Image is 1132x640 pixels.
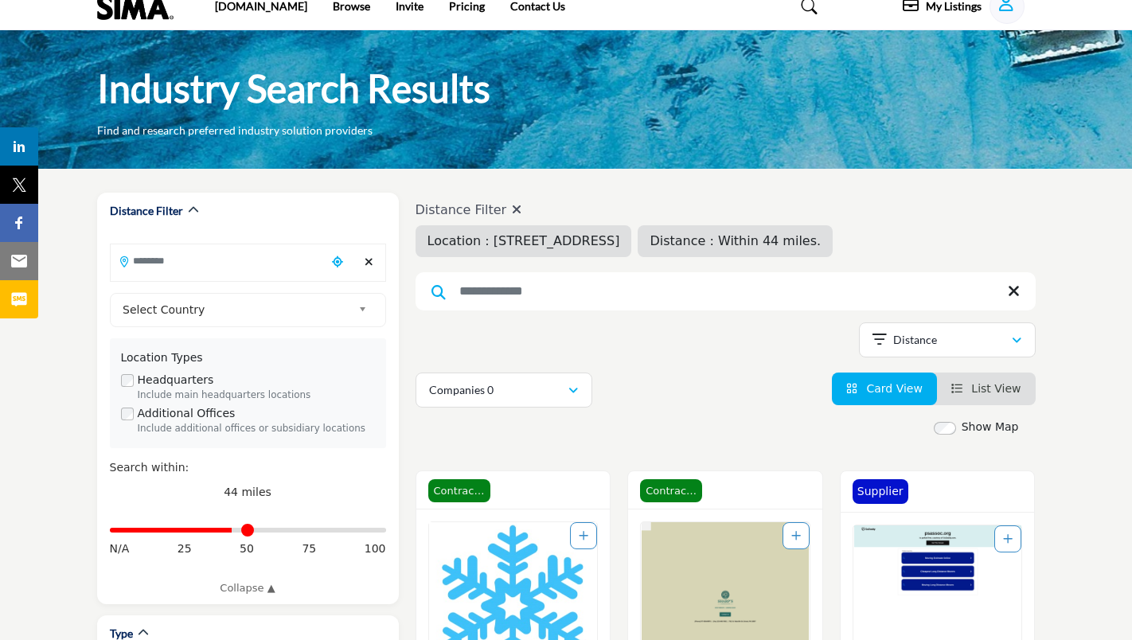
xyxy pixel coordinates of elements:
span: Card View [866,382,922,395]
a: View List [951,382,1021,395]
div: Include additional offices or subsidiary locations [138,422,375,436]
span: Distance : Within 44 miles. [650,233,821,248]
div: Choose your current location [326,245,349,279]
span: 75 [302,540,316,557]
li: List View [937,373,1036,405]
div: Clear search location [357,245,381,279]
span: 44 miles [224,486,271,498]
h2: Distance Filter [110,203,183,219]
span: Contractor [428,479,490,503]
p: Find and research preferred industry solution providers [97,123,373,139]
div: Location Types [121,349,375,366]
a: View Card [846,382,923,395]
button: Distance [859,322,1036,357]
a: Add To List [791,529,801,542]
p: Companies 0 [429,382,494,398]
label: Headquarters [138,372,214,388]
a: Collapse ▲ [110,580,386,596]
span: N/A [110,540,130,557]
div: Search within: [110,459,386,476]
label: Additional Offices [138,405,236,422]
p: Supplier [857,483,904,500]
span: 50 [240,540,254,557]
label: Show Map [962,419,1019,435]
button: Companies 0 [416,373,592,408]
span: Location : [STREET_ADDRESS] [427,233,620,248]
h4: Distance Filter [416,202,833,217]
span: 100 [365,540,386,557]
a: Add To List [579,529,588,542]
span: List View [971,382,1021,395]
div: Include main headquarters locations [138,388,375,403]
span: Contractor [640,479,702,503]
input: Search Location [111,245,326,276]
h1: Industry Search Results [97,64,490,113]
li: Card View [832,373,937,405]
input: Search Keyword [416,272,1036,310]
span: Select Country [123,300,352,319]
span: 25 [178,540,192,557]
p: Distance [893,332,937,348]
a: Add To List [1003,533,1013,545]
